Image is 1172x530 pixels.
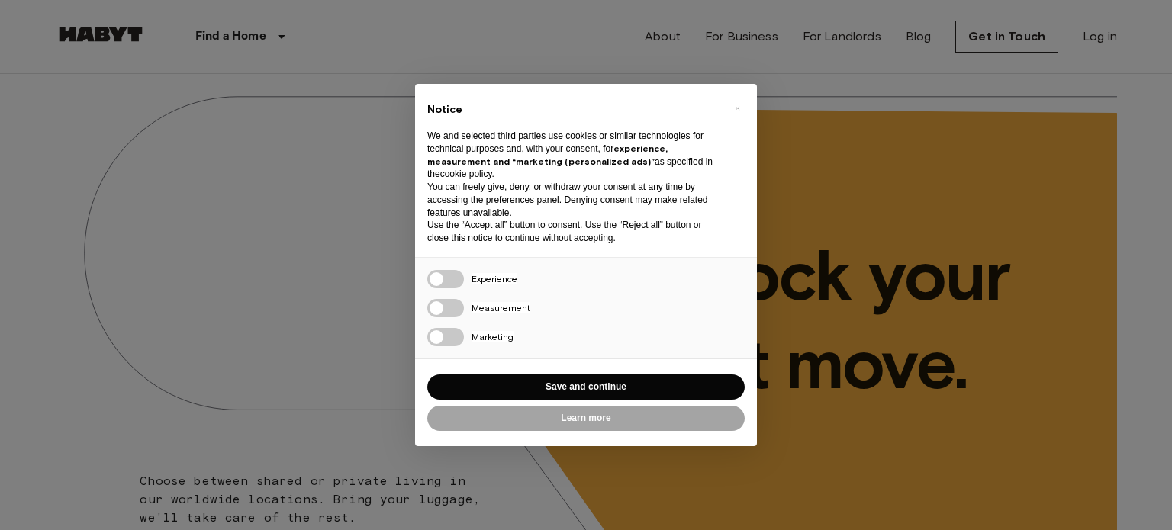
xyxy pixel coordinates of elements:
[427,130,720,181] p: We and selected third parties use cookies or similar technologies for technical purposes and, wit...
[440,169,492,179] a: cookie policy
[735,99,740,117] span: ×
[427,143,668,167] strong: experience, measurement and “marketing (personalized ads)”
[427,374,745,400] button: Save and continue
[725,96,749,120] button: Close this notice
[427,102,720,117] h2: Notice
[472,302,530,313] span: Measurement
[472,273,517,284] span: Experience
[427,406,745,431] button: Learn more
[427,181,720,219] p: You can freely give, deny, or withdraw your consent at any time by accessing the preferences pane...
[472,331,514,342] span: Marketing
[427,219,720,245] p: Use the “Accept all” button to consent. Use the “Reject all” button or close this notice to conti...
